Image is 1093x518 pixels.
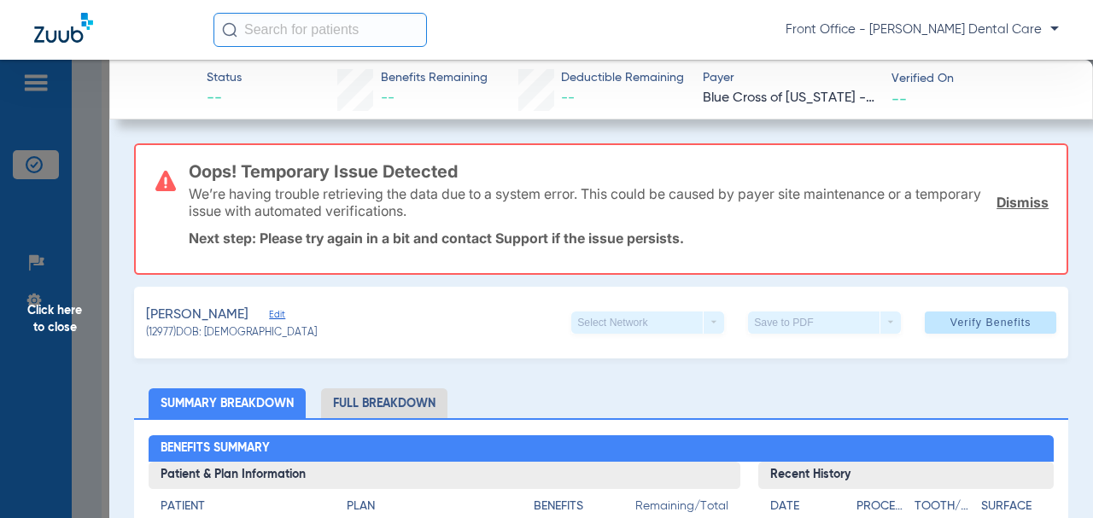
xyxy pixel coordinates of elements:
[34,13,93,43] img: Zuub Logo
[207,88,242,109] span: --
[321,388,447,418] li: Full Breakdown
[856,498,909,515] h4: Procedure
[189,163,1049,180] h3: Oops! Temporary Issue Detected
[161,498,317,515] h4: Patient
[891,90,907,108] span: --
[561,91,575,105] span: --
[561,69,684,87] span: Deductible Remaining
[207,69,242,87] span: Status
[213,13,427,47] input: Search for patients
[146,305,248,326] span: [PERSON_NAME]
[222,22,237,38] img: Search Icon
[269,309,284,325] span: Edit
[146,326,317,341] span: (12977) DOB: [DEMOGRAPHIC_DATA]
[950,316,1032,329] span: Verify Benefits
[381,69,488,87] span: Benefits Remaining
[381,91,395,105] span: --
[703,88,876,109] span: Blue Cross of [US_STATE] - Anthem
[891,70,1065,88] span: Verified On
[149,435,1053,463] h2: Benefits Summary
[534,498,635,515] h4: Benefits
[347,498,503,515] h4: Plan
[997,194,1049,211] a: Dismiss
[149,388,306,418] li: Summary Breakdown
[155,171,176,191] img: error-icon
[1008,436,1093,518] iframe: Chat Widget
[786,21,1059,38] span: Front Office - [PERSON_NAME] Dental Care
[703,69,876,87] span: Payer
[981,498,1042,515] h4: Surface
[770,498,842,515] h4: Date
[915,498,975,515] h4: Tooth/Quad
[925,311,1056,334] button: Verify Benefits
[189,185,985,219] p: We’re having trouble retrieving the data due to a system error. This could be caused by payer sit...
[149,462,739,489] h3: Patient & Plan Information
[758,462,1054,489] h3: Recent History
[189,230,1049,247] p: Next step: Please try again in a bit and contact Support if the issue persists.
